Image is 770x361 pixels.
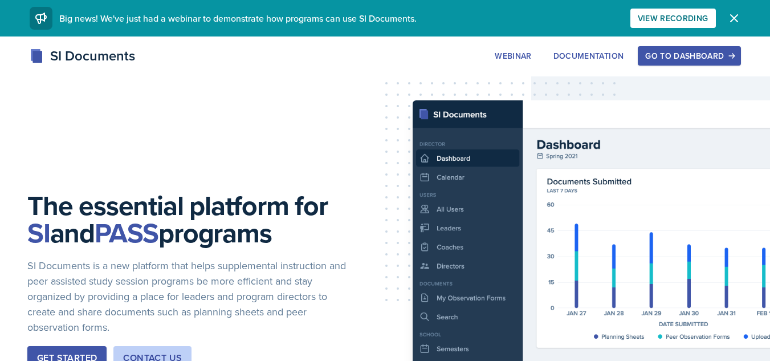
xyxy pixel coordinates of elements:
[553,51,624,60] div: Documentation
[495,51,531,60] div: Webinar
[638,14,708,23] div: View Recording
[630,9,716,28] button: View Recording
[546,46,632,66] button: Documentation
[645,51,733,60] div: Go to Dashboard
[487,46,539,66] button: Webinar
[59,12,417,25] span: Big news! We've just had a webinar to demonstrate how programs can use SI Documents.
[30,46,135,66] div: SI Documents
[638,46,740,66] button: Go to Dashboard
